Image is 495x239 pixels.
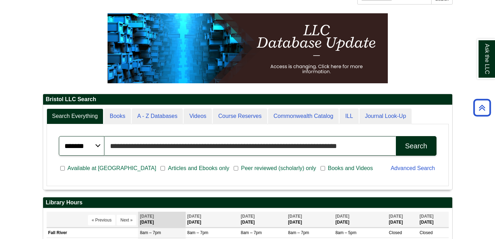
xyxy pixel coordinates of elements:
div: Search [405,142,427,150]
th: [DATE] [239,212,286,227]
a: A - Z Databases [132,108,183,124]
span: Articles and Ebooks only [165,164,232,173]
span: Closed [389,230,402,235]
input: Peer reviewed (scholarly) only [234,165,238,171]
a: Search Everything [47,108,104,124]
input: Available at [GEOGRAPHIC_DATA] [60,165,65,171]
span: Available at [GEOGRAPHIC_DATA] [65,164,159,173]
span: Peer reviewed (scholarly) only [238,164,319,173]
img: HTML tutorial [108,13,388,83]
span: 8am – 7pm [288,230,309,235]
th: [DATE] [418,212,449,227]
span: [DATE] [389,214,403,219]
span: [DATE] [288,214,302,219]
th: [DATE] [138,212,185,227]
span: [DATE] [335,214,349,219]
a: Back to Top [471,103,493,112]
h2: Library Hours [43,197,452,208]
span: 8am – 7pm [140,230,161,235]
span: Books and Videos [325,164,376,173]
span: [DATE] [241,214,255,219]
input: Articles and Ebooks only [160,165,165,171]
a: Course Reserves [213,108,267,124]
span: [DATE] [140,214,154,219]
span: 8am – 7pm [187,230,208,235]
span: Closed [420,230,433,235]
th: [DATE] [186,212,239,227]
a: Videos [184,108,212,124]
th: [DATE] [286,212,334,227]
a: Advanced Search [391,165,435,171]
button: Next » [117,215,137,225]
button: Search [396,136,436,156]
a: Books [104,108,131,124]
th: [DATE] [387,212,418,227]
span: 8am – 7pm [241,230,262,235]
span: [DATE] [420,214,434,219]
a: Journal Look-Up [359,108,412,124]
input: Books and Videos [321,165,325,171]
a: ILL [339,108,358,124]
td: Fall River [47,228,138,238]
h2: Bristol LLC Search [43,94,452,105]
button: « Previous [88,215,116,225]
span: 8am – 5pm [335,230,356,235]
span: [DATE] [187,214,201,219]
a: Commonwealth Catalog [268,108,339,124]
th: [DATE] [334,212,387,227]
